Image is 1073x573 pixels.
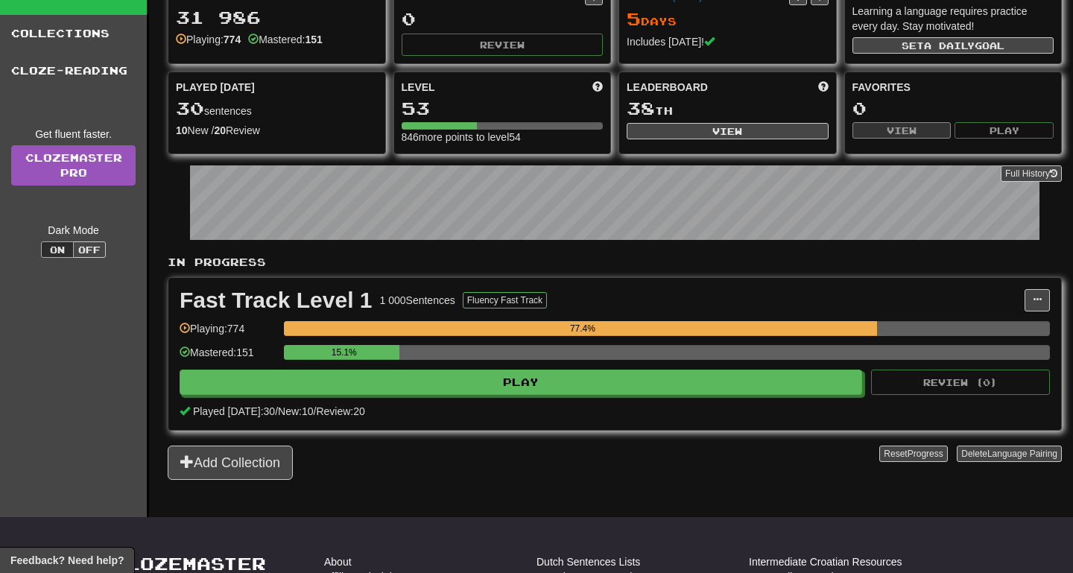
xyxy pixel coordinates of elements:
[193,405,275,417] span: Played [DATE]: 30
[908,449,943,459] span: Progress
[10,553,124,568] span: Open feedback widget
[316,405,364,417] span: Review: 20
[402,130,604,145] div: 846 more points to level 54
[176,123,378,138] div: New / Review
[288,345,399,360] div: 15.1%
[463,292,547,308] button: Fluency Fast Track
[592,80,603,95] span: Score more points to level up
[176,98,204,118] span: 30
[180,345,276,370] div: Mastered: 151
[1001,165,1062,182] button: Full History
[852,122,952,139] button: View
[627,98,655,118] span: 38
[627,34,829,49] div: Includes [DATE]!
[176,99,378,118] div: sentences
[852,99,1054,118] div: 0
[627,99,829,118] div: th
[248,32,323,47] div: Mastered:
[278,405,313,417] span: New: 10
[871,370,1050,395] button: Review (0)
[314,405,317,417] span: /
[305,34,322,45] strong: 151
[176,8,378,27] div: 31 986
[112,554,266,573] a: Clozemaster
[275,405,278,417] span: /
[852,4,1054,34] div: Learning a language requires practice every day. Stay motivated!
[380,293,455,308] div: 1 000 Sentences
[73,241,106,258] button: Off
[879,446,947,462] button: ResetProgress
[176,80,255,95] span: Played [DATE]
[402,99,604,118] div: 53
[11,145,136,186] a: ClozemasterPro
[180,289,373,311] div: Fast Track Level 1
[324,554,352,569] a: About
[402,10,604,28] div: 0
[180,370,862,395] button: Play
[214,124,226,136] strong: 20
[818,80,829,95] span: This week in points, UTC
[402,80,435,95] span: Level
[11,127,136,142] div: Get fluent faster.
[852,37,1054,54] button: Seta dailygoal
[852,80,1054,95] div: Favorites
[536,554,640,569] a: Dutch Sentences Lists
[168,255,1062,270] p: In Progress
[627,10,829,29] div: Day s
[627,8,641,29] span: 5
[180,321,276,346] div: Playing: 774
[627,123,829,139] button: View
[168,446,293,480] button: Add Collection
[957,446,1062,462] button: DeleteLanguage Pairing
[11,223,136,238] div: Dark Mode
[176,32,241,47] div: Playing:
[627,80,708,95] span: Leaderboard
[402,34,604,56] button: Review
[288,321,876,336] div: 77.4%
[955,122,1054,139] button: Play
[924,40,975,51] span: a daily
[224,34,241,45] strong: 774
[176,124,188,136] strong: 10
[987,449,1057,459] span: Language Pairing
[749,554,902,569] a: Intermediate Croatian Resources
[41,241,74,258] button: On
